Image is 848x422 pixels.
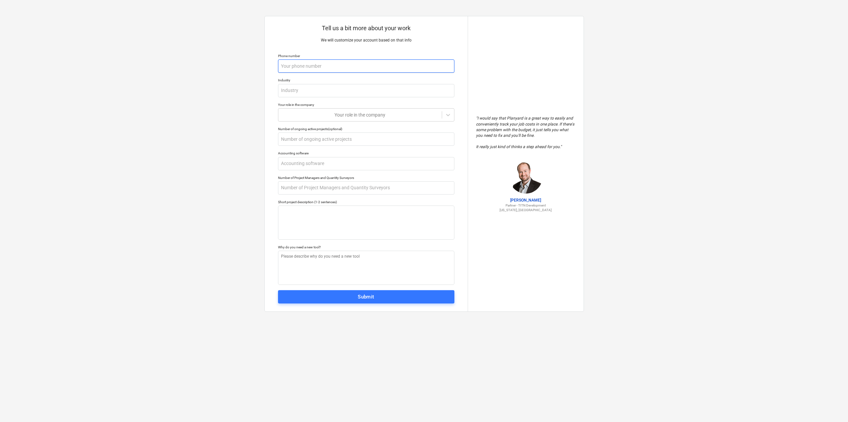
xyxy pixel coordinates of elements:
[278,127,454,131] div: Number of ongoing active projects (optional)
[358,293,374,301] div: Submit
[278,200,454,204] div: Short project description (1-2 sentences)
[278,24,454,32] p: Tell us a bit more about your work
[278,181,454,195] input: Number of Project Managers and Quantity Surveyors
[278,290,454,303] button: Submit
[476,208,576,212] p: [US_STATE], [GEOGRAPHIC_DATA]
[278,151,454,155] div: Accounting software
[815,390,848,422] iframe: Chat Widget
[278,38,454,43] p: We will customize your account based on that info
[278,176,454,180] div: Number of Project Managers and Quantity Surveyors
[509,160,542,194] img: Jordan Cohen
[476,203,576,208] p: Partner - TITN Development
[476,116,576,150] p: " I would say that Planyard is a great way to easily and conveniently track your job costs in one...
[278,132,454,146] input: Number of ongoing active projects
[278,78,454,82] div: Industry
[278,59,454,73] input: Your phone number
[278,54,454,58] div: Phone number
[476,198,576,203] p: [PERSON_NAME]
[278,103,454,107] div: Your role in the company
[278,245,454,249] div: Why do you need a new tool?
[278,157,454,170] input: Accounting software
[278,84,454,97] input: Industry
